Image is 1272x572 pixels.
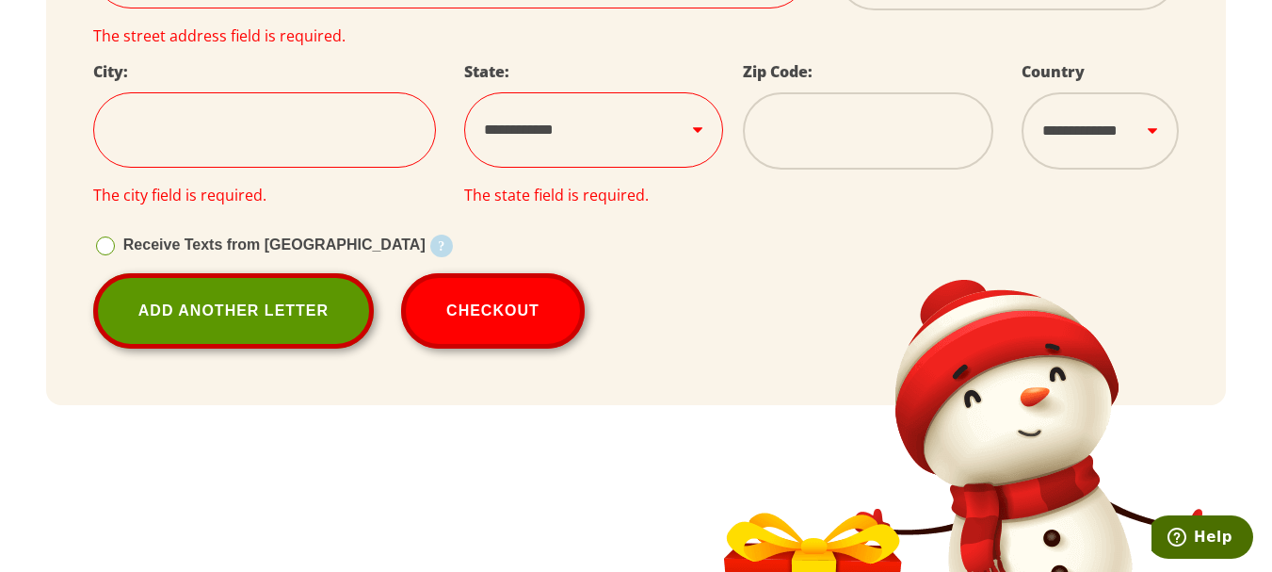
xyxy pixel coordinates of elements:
label: City: [93,61,128,82]
div: The street address field is required. [93,27,808,44]
label: Country [1022,61,1085,82]
label: Zip Code: [743,61,813,82]
a: Add Another Letter [93,273,374,349]
span: Receive Texts from [GEOGRAPHIC_DATA] [123,237,426,253]
iframe: Opens a widget where you can find more information [1151,515,1253,563]
button: Checkout [401,273,585,349]
label: State: [464,61,509,82]
div: The city field is required. [93,187,436,204]
div: The state field is required. [464,187,715,204]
